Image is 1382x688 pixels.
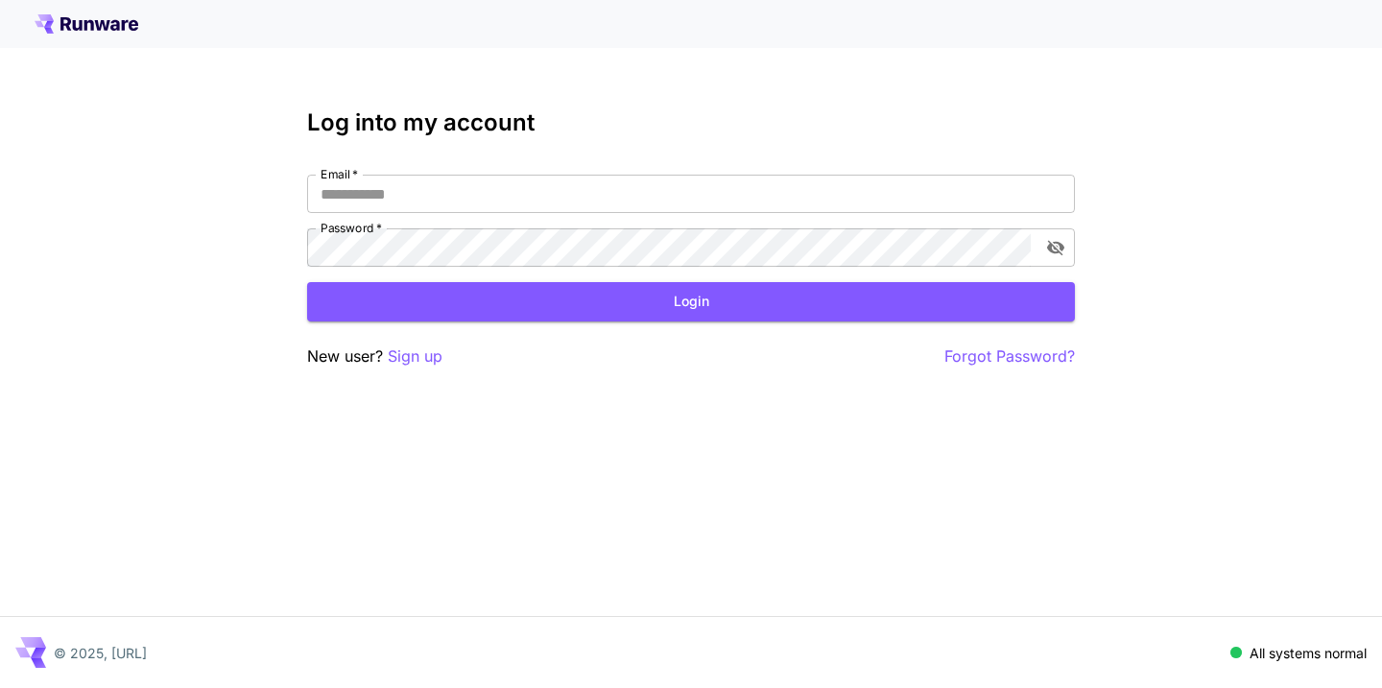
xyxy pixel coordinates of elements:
[388,344,442,368] button: Sign up
[1038,230,1073,265] button: toggle password visibility
[307,109,1075,136] h3: Log into my account
[944,344,1075,368] button: Forgot Password?
[321,220,382,236] label: Password
[54,643,147,663] p: © 2025, [URL]
[1250,643,1367,663] p: All systems normal
[307,282,1075,321] button: Login
[321,166,358,182] label: Email
[307,344,442,368] p: New user?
